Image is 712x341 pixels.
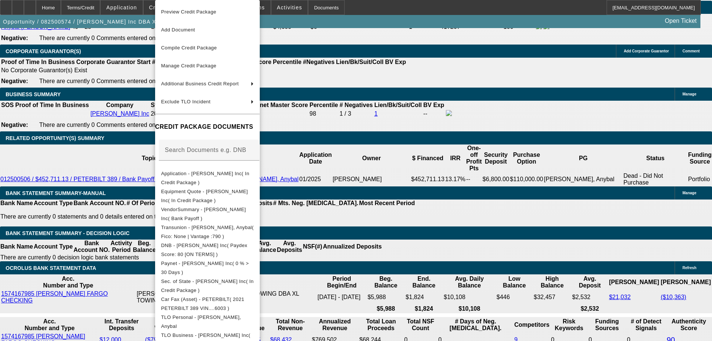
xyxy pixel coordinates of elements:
[161,243,247,257] span: DNB - [PERSON_NAME] Inc( Paydex Score: 80 [ON TERMS] )
[161,189,248,203] span: Equipment Quote - [PERSON_NAME] Inc( In Credit Package )
[161,63,216,68] span: Manage Credit Package
[161,45,217,51] span: Compile Credit Package
[155,313,260,331] button: TLO Personal - Yepez, Anybal
[161,207,246,221] span: VendorSummary - [PERSON_NAME] Inc( Bank Payoff )
[155,169,260,187] button: Application - Yepez Inc( In Credit Package )
[161,9,216,15] span: Preview Credit Package
[155,187,260,205] button: Equipment Quote - Yepez Inc( In Credit Package )
[165,147,246,153] mat-label: Search Documents e.g. DNB
[155,205,260,223] button: VendorSummary - Yepez Inc( Bank Payoff )
[161,314,241,329] span: TLO Personal - [PERSON_NAME], Anybal
[155,122,260,131] h4: CREDIT PACKAGE DOCUMENTS
[155,295,260,313] button: Car Fax (Asset) - PETERBILT( 2021 PETERBILT 389 VIN....6003 )
[155,277,260,295] button: Sec. of State - Yepez Inc( In Credit Package )
[161,296,244,311] span: Car Fax (Asset) - PETERBILT( 2021 PETERBILT 389 VIN....6003 )
[161,278,254,293] span: Sec. of State - [PERSON_NAME] Inc( In Credit Package )
[161,27,195,33] span: Add Document
[161,225,254,239] span: Transunion - [PERSON_NAME], Anybal( Fico: None | Vantage :790 )
[161,99,210,104] span: Exclude TLO Incident
[155,223,260,241] button: Transunion - Yepez, Anybal( Fico: None | Vantage :790 )
[155,241,260,259] button: DNB - Yepez Inc( Paydex Score: 80 [ON TERMS] )
[161,261,249,275] span: Paynet - [PERSON_NAME] Inc( 0 % > 30 Days )
[155,259,260,277] button: Paynet - Yepez Inc( 0 % > 30 Days )
[161,171,249,185] span: Application - [PERSON_NAME] Inc( In Credit Package )
[161,81,239,86] span: Additional Business Credit Report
